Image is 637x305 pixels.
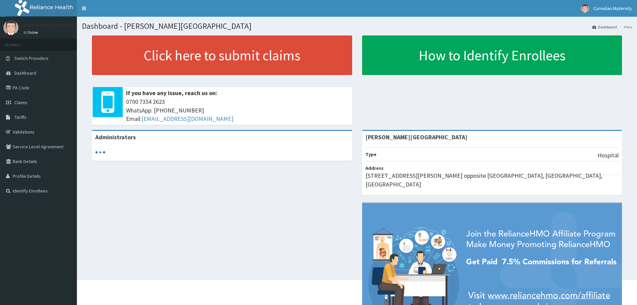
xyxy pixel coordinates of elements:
[365,171,619,188] p: [STREET_ADDRESS][PERSON_NAME] opposite [GEOGRAPHIC_DATA], [GEOGRAPHIC_DATA], [GEOGRAPHIC_DATA]
[23,22,75,28] p: Cornelian Maternity
[598,151,619,160] p: Hospital
[126,97,349,123] span: 0700 7354 2623 WhatsApp: [PHONE_NUMBER] Email:
[95,133,136,141] b: Administrators
[362,35,622,75] a: How to Identify Enrollees
[92,35,352,75] a: Click here to submit claims
[23,30,39,35] a: Online
[14,55,48,61] span: Switch Providers
[126,89,217,97] b: If you have any issue, reach us on:
[365,165,384,171] b: Address
[593,5,632,11] span: Cornelian Maternity
[365,151,377,157] b: Type
[3,20,18,35] img: User Image
[581,4,589,13] img: User Image
[14,99,27,105] span: Claims
[82,22,632,30] h1: Dashboard - [PERSON_NAME][GEOGRAPHIC_DATA]
[365,133,467,141] strong: [PERSON_NAME][GEOGRAPHIC_DATA]
[14,114,26,120] span: Tariffs
[618,24,632,30] li: Here
[95,147,105,157] svg: audio-loading
[592,24,617,30] a: Dashboard
[141,115,233,123] a: [EMAIL_ADDRESS][DOMAIN_NAME]
[14,70,36,76] span: Dashboard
